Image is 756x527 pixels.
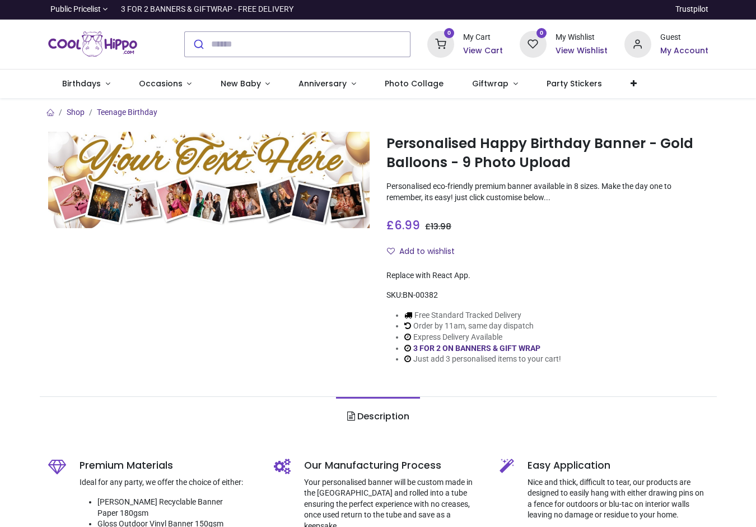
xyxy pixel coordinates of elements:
[386,181,708,203] p: Personalised eco-friendly premium banner available in 8 sizes. Make the day one to remember, its ...
[547,78,602,89] span: Party Stickers
[404,332,561,343] li: Express Delivery Available
[139,78,183,89] span: Occasions
[404,321,561,332] li: Order by 11am, same day dispatch
[284,70,371,99] a: Anniversary
[97,108,157,117] a: Teenage Birthday
[556,45,608,57] a: View Wishlist
[304,459,483,473] h5: Our Manufacturing Process
[124,70,206,99] a: Occasions
[403,290,438,299] span: BN-00382
[472,78,508,89] span: Giftwrap
[387,247,395,255] i: Add to wishlist
[413,344,540,353] a: 3 FOR 2 ON BANNERS & GIFT WRAP
[121,4,293,15] div: 3 FOR 2 BANNERS & GIFTWRAP - FREE DELIVERY
[62,78,101,89] span: Birthdays
[48,29,138,60] img: Cool Hippo
[221,78,261,89] span: New Baby
[427,39,454,48] a: 0
[48,4,108,15] a: Public Pricelist
[528,477,708,521] p: Nice and thick, difficult to tear, our products are designed to easily hang with either drawing p...
[660,45,708,57] a: My Account
[675,4,708,15] a: Trustpilot
[48,132,370,228] img: Personalised Happy Birthday Banner - Gold Balloons - 9 Photo Upload
[386,242,464,261] button: Add to wishlistAdd to wishlist
[463,32,503,43] div: My Cart
[50,4,101,15] span: Public Pricelist
[206,70,284,99] a: New Baby
[48,29,138,60] a: Logo of Cool Hippo
[463,45,503,57] a: View Cart
[536,28,547,39] sup: 0
[394,217,420,233] span: 6.99
[185,32,211,57] button: Submit
[298,78,347,89] span: Anniversary
[404,310,561,321] li: Free Standard Tracked Delivery
[97,497,257,519] li: [PERSON_NAME] Recyclable Banner Paper 180gsm
[48,70,125,99] a: Birthdays
[458,70,533,99] a: Giftwrap
[67,108,85,117] a: Shop
[386,270,708,281] div: Replace with React App.
[431,221,451,232] span: 13.98
[80,477,257,488] p: Ideal for any party, we offer the choice of either:
[404,354,561,365] li: Just add 3 personalised items to your cart!
[80,459,257,473] h5: Premium Materials
[386,217,420,233] span: £
[386,290,708,301] div: SKU:
[556,32,608,43] div: My Wishlist
[528,459,708,473] h5: Easy Application
[336,397,419,436] a: Description
[520,39,547,48] a: 0
[660,32,708,43] div: Guest
[425,221,451,232] span: £
[386,134,708,173] h1: Personalised Happy Birthday Banner - Gold Balloons - 9 Photo Upload
[385,78,444,89] span: Photo Collage
[444,28,455,39] sup: 0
